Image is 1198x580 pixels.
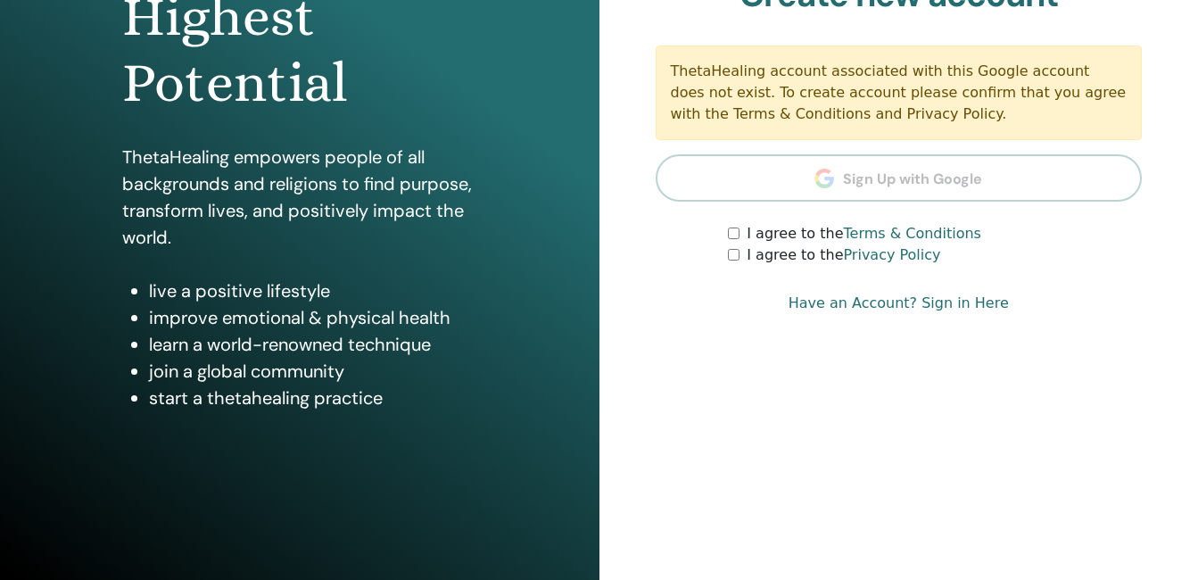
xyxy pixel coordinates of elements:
li: learn a world-renowned technique [149,331,477,358]
a: Privacy Policy [843,246,940,263]
li: start a thetahealing practice [149,385,477,411]
li: improve emotional & physical health [149,304,477,331]
div: ThetaHealing account associated with this Google account does not exist. To create account please... [656,46,1143,140]
li: live a positive lifestyle [149,278,477,304]
p: ThetaHealing empowers people of all backgrounds and religions to find purpose, transform lives, a... [122,144,477,251]
a: Terms & Conditions [843,225,980,242]
li: join a global community [149,358,477,385]
label: I agree to the [747,223,981,244]
a: Have an Account? Sign in Here [789,293,1009,314]
label: I agree to the [747,244,940,266]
